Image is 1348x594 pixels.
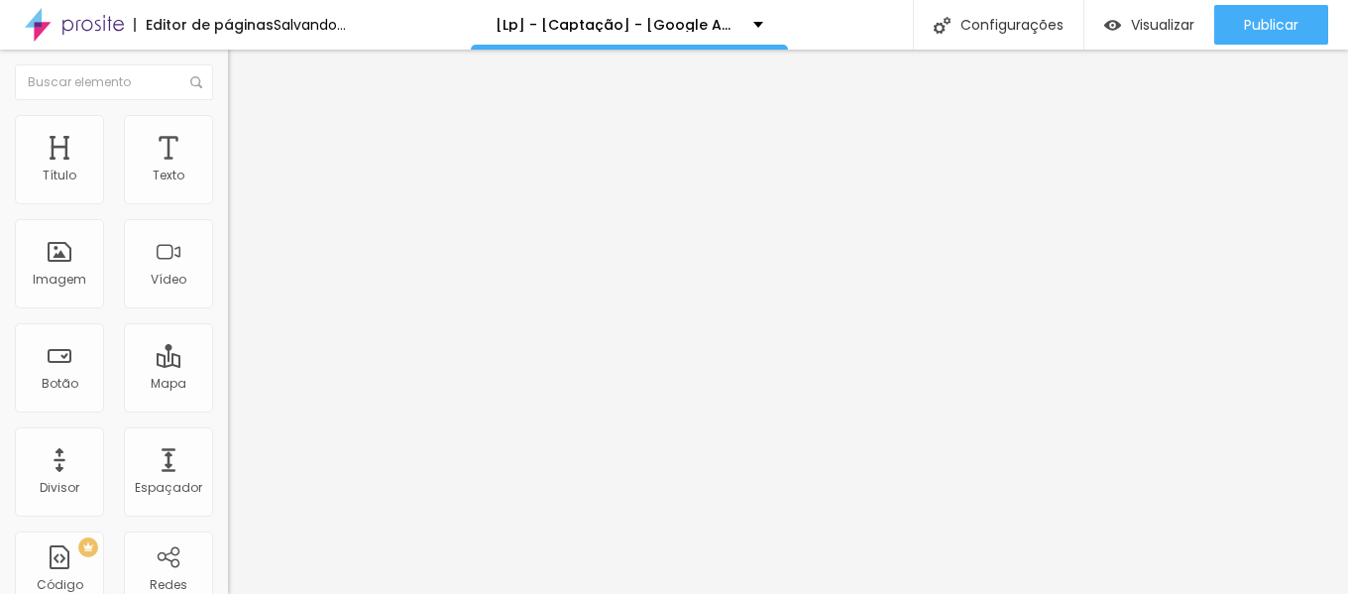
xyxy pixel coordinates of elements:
[42,377,78,391] div: Botão
[40,481,79,495] div: Divisor
[134,18,274,32] div: Editor de páginas
[153,169,184,182] div: Texto
[934,17,951,34] img: Icone
[43,169,76,182] div: Título
[151,377,186,391] div: Mapa
[1244,17,1298,33] span: Publicar
[496,18,738,32] p: [Lp] - [Captação] - [Google Ads]
[151,273,186,287] div: Vídeo
[274,18,346,32] div: Salvando...
[1104,17,1121,34] img: view-1.svg
[228,50,1348,594] iframe: Editor
[15,64,213,100] input: Buscar elemento
[33,273,86,287] div: Imagem
[1084,5,1214,45] button: Visualizar
[1214,5,1328,45] button: Publicar
[1131,17,1194,33] span: Visualizar
[190,76,202,88] img: Icone
[135,481,202,495] div: Espaçador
